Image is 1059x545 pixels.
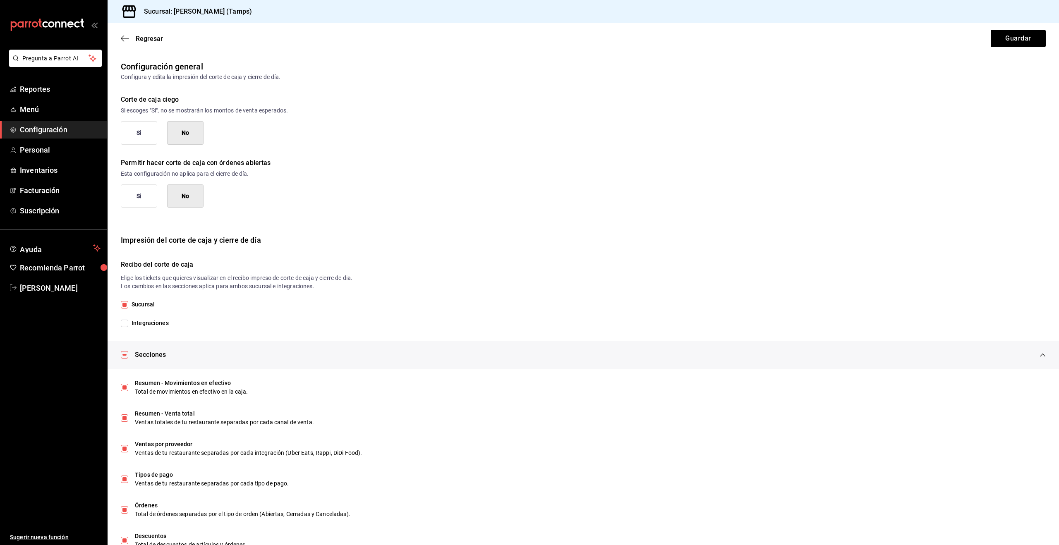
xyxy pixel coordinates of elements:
[137,7,252,17] h3: Sucursal: [PERSON_NAME] (Tamps)
[135,501,1046,510] div: Órdenes
[121,170,1046,178] p: Esta configuración no aplica para el cierre de día.
[121,158,1046,168] div: Permitir hacer corte de caja con órdenes abiertas
[121,274,1046,290] p: Elige los tickets que quieres visualizar en el recibo impreso de corte de caja y cierre de dia. L...
[167,121,204,145] button: No
[20,205,101,216] span: Suscripción
[135,479,1046,488] div: Ventas de tu restaurante separadas por cada tipo de pago.
[135,387,1046,396] div: Total de movimientos en efectivo en la caja.
[135,418,1046,427] div: Ventas totales de tu restaurante separadas por cada canal de venta.
[136,35,163,43] span: Regresar
[135,471,1046,479] div: Tipos de pago
[22,54,89,63] span: Pregunta a Parrot AI
[20,262,101,273] span: Recomienda Parrot
[128,319,169,327] span: Integraciones
[121,106,1046,115] p: Si escoges "Si", no se mostrarán los montos de venta esperados.
[20,124,101,135] span: Configuración
[167,184,204,208] button: No
[121,95,1046,105] div: Corte de caja ciego
[91,22,98,28] button: open_drawer_menu
[135,440,1046,449] div: Ventas por proveedor
[20,144,101,155] span: Personal
[128,300,155,309] span: Sucursal
[20,165,101,176] span: Inventarios
[991,30,1046,47] button: Guardar
[121,184,157,208] button: Si
[135,449,1046,457] div: Ventas de tu restaurante separadas por cada integración (Uber Eats, Rappi, DiDi Food).
[135,350,166,360] span: Secciones
[20,243,90,253] span: Ayuda
[135,409,1046,418] div: Resumen - Venta total
[20,282,101,294] span: [PERSON_NAME]
[121,234,1046,246] div: Impresión del corte de caja y cierre de día
[20,185,101,196] span: Facturación
[135,379,1046,387] div: Resumen - Movimientos en efectivo
[6,60,102,69] a: Pregunta a Parrot AI
[121,121,157,145] button: Si
[121,73,1046,81] div: Configura y edita la impresión del corte de caja y cierre de día.
[20,84,101,95] span: Reportes
[121,259,1046,270] h6: Recibo del corte de caja
[135,532,1046,540] div: Descuentos
[10,533,101,542] span: Sugerir nueva función
[121,35,163,43] button: Regresar
[135,510,1046,519] div: Total de órdenes separadas por el tipo de orden (Abiertas, Cerradas y Canceladas).
[20,104,101,115] span: Menú
[121,60,203,73] div: Configuración general
[9,50,102,67] button: Pregunta a Parrot AI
